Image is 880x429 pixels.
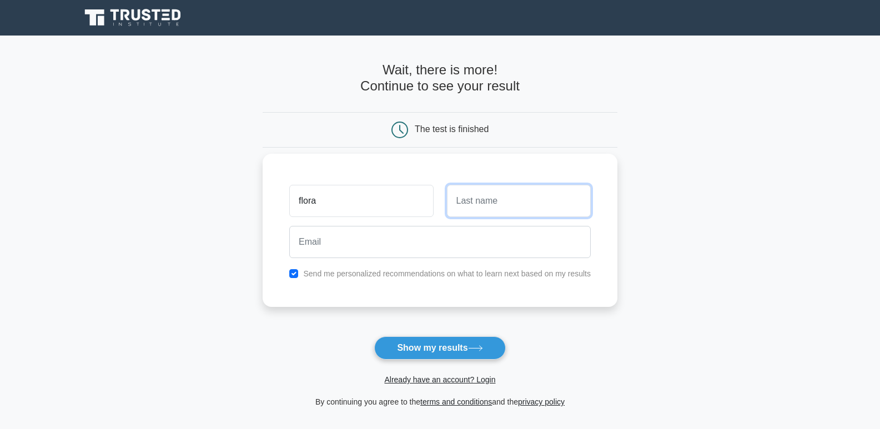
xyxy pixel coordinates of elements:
h4: Wait, there is more! Continue to see your result [263,62,617,94]
div: The test is finished [415,124,489,134]
input: Last name [447,185,591,217]
a: Already have an account? Login [384,375,495,384]
input: First name [289,185,433,217]
label: Send me personalized recommendations on what to learn next based on my results [303,269,591,278]
div: By continuing you agree to the and the [256,395,624,408]
a: terms and conditions [420,397,492,406]
button: Show my results [374,336,505,360]
a: privacy policy [518,397,565,406]
input: Email [289,226,591,258]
